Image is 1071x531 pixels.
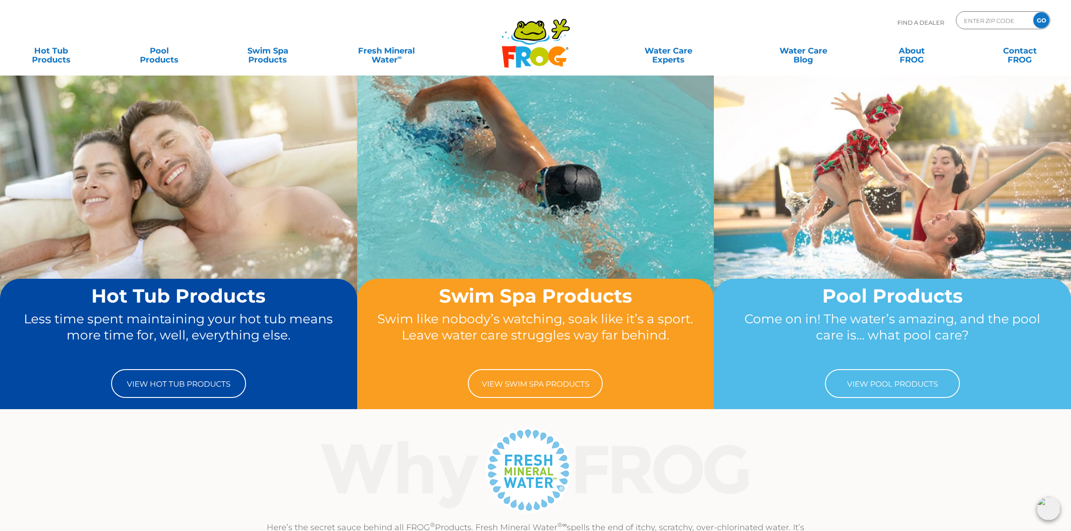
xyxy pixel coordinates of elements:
[825,369,960,398] a: View Pool Products
[374,286,697,306] h2: Swim Spa Products
[1033,12,1049,28] input: GO
[978,42,1062,60] a: ContactFROG
[600,42,737,60] a: Water CareExperts
[731,311,1054,360] p: Come on in! The water’s amazing, and the pool care is… what pool care?
[897,11,944,34] p: Find A Dealer
[714,75,1071,342] img: home-banner-pool-short
[468,369,603,398] a: View Swim Spa Products
[17,286,340,306] h2: Hot Tub Products
[303,425,768,515] img: Why Frog
[357,75,714,342] img: home-banner-swim-spa-short
[963,14,1024,27] input: Zip Code Form
[226,42,310,60] a: Swim SpaProducts
[111,369,246,398] a: View Hot Tub Products
[374,311,697,360] p: Swim like nobody’s watching, soak like it’s a sport. Leave water care struggles way far behind.
[430,521,435,528] sup: ®
[761,42,845,60] a: Water CareBlog
[1037,497,1060,520] img: openIcon
[869,42,954,60] a: AboutFROG
[731,286,1054,306] h2: Pool Products
[17,311,340,360] p: Less time spent maintaining your hot tub means more time for, well, everything else.
[334,42,439,60] a: Fresh MineralWater∞
[117,42,202,60] a: PoolProducts
[9,42,93,60] a: Hot TubProducts
[557,521,567,528] sup: ®∞
[398,54,402,61] sup: ∞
